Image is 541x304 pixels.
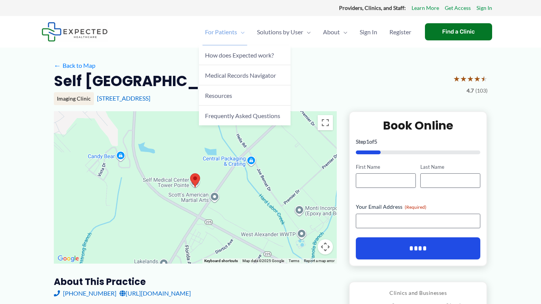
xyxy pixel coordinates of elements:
[339,5,406,11] strong: Providers, Clinics, and Staff:
[251,19,317,45] a: Solutions by UserMenu Toggle
[474,72,481,86] span: ★
[356,203,481,211] label: Your Email Address
[360,19,377,45] span: Sign In
[242,259,284,263] span: Map data ©2025 Google
[356,139,481,144] p: Step of
[374,138,377,145] span: 5
[54,288,116,299] a: [PHONE_NUMBER]
[445,3,471,13] a: Get Access
[389,19,411,45] span: Register
[304,259,334,263] a: Report a map error
[303,19,311,45] span: Menu Toggle
[354,19,383,45] a: Sign In
[205,19,237,45] span: For Patients
[383,19,417,45] a: Register
[481,72,488,86] span: ★
[54,276,337,288] h3: About this practice
[453,72,460,86] span: ★
[199,19,251,45] a: For PatientsMenu Toggle
[54,72,247,90] h2: Self [GEOGRAPHIC_DATA]
[237,19,245,45] span: Menu Toggle
[460,72,467,86] span: ★
[199,106,291,125] a: Frequently Asked Questions
[199,19,417,45] nav: Primary Site Navigation
[317,19,354,45] a: AboutMenu Toggle
[356,118,481,133] h2: Book Online
[323,19,340,45] span: About
[120,288,191,299] a: [URL][DOMAIN_NAME]
[425,23,492,40] a: Find a Clinic
[355,288,481,298] p: Clinics and Businesses
[412,3,439,13] a: Learn More
[257,19,303,45] span: Solutions by User
[467,86,474,96] span: 4.7
[56,254,81,264] a: Open this area in Google Maps (opens a new window)
[205,51,274,59] span: How does Expected work?
[42,22,108,42] img: Expected Healthcare Logo - side, dark font, small
[340,19,347,45] span: Menu Toggle
[289,259,299,263] a: Terms
[54,92,94,105] div: Imaging Clinic
[318,115,333,130] button: Toggle fullscreen view
[54,62,61,69] span: ←
[420,163,480,171] label: Last Name
[97,94,150,102] a: [STREET_ADDRESS]
[475,86,488,96] span: (103)
[467,72,474,86] span: ★
[199,65,291,85] a: Medical Records Navigator
[205,72,276,79] span: Medical Records Navigator
[199,85,291,106] a: Resources
[204,258,238,264] button: Keyboard shortcuts
[405,204,426,210] span: (Required)
[205,92,232,99] span: Resources
[318,239,333,254] button: Map camera controls
[199,45,291,66] a: How does Expected work?
[56,254,81,264] img: Google
[356,163,416,171] label: First Name
[54,60,95,71] a: ←Back to Map
[205,112,280,119] span: Frequently Asked Questions
[476,3,492,13] a: Sign In
[366,138,369,145] span: 1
